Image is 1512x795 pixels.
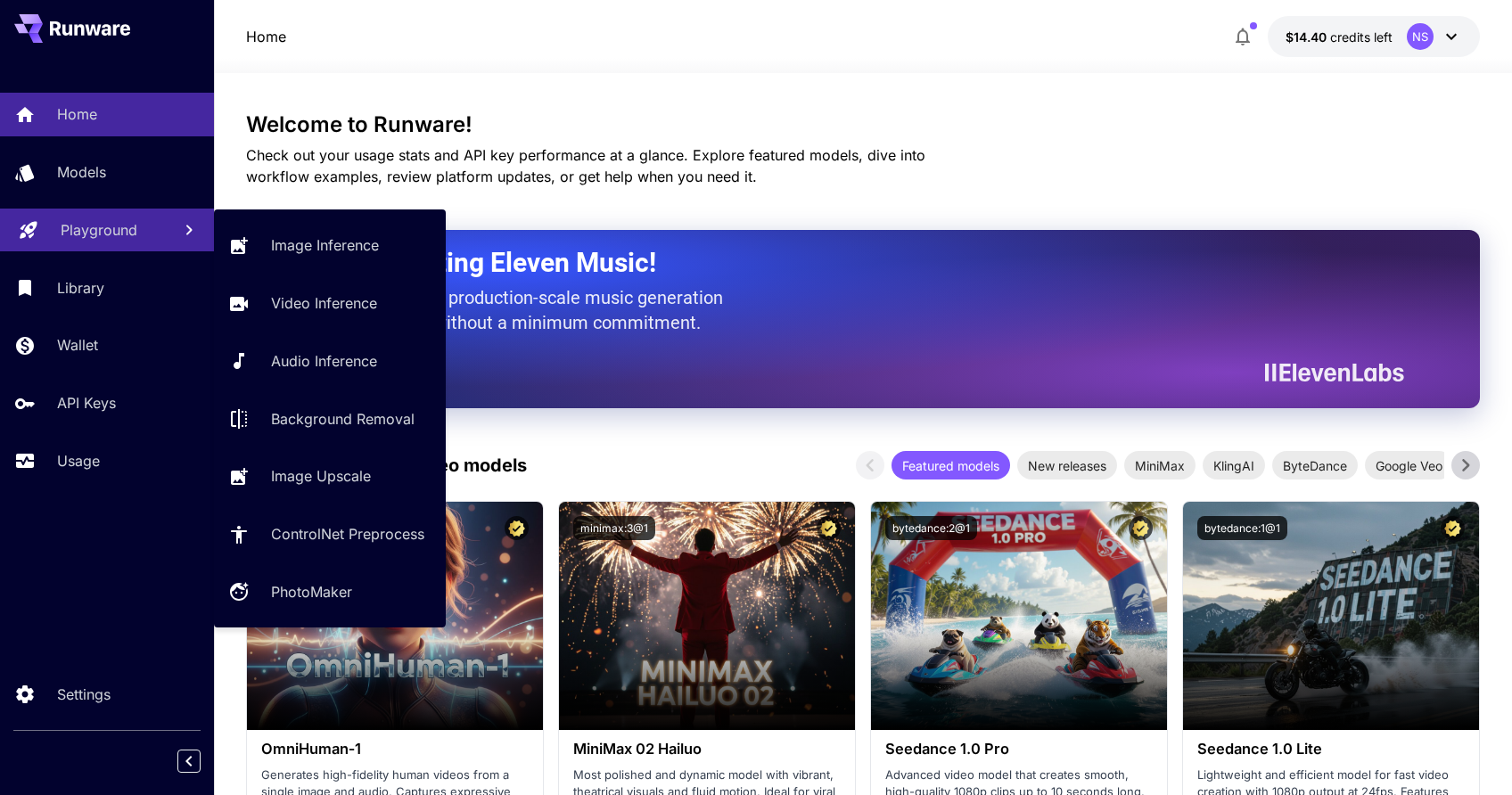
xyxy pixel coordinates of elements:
a: Video Inference [214,282,446,325]
button: Certified Model – Vetted for best performance and includes a commercial license. [1129,516,1153,540]
h3: OmniHuman‑1 [261,741,529,758]
p: Playground [61,219,137,241]
a: ControlNet Preprocess [214,512,446,556]
span: Check out your usage stats and API key performance at a glance. Explore featured models, dive int... [246,146,925,185]
h2: Now Supporting Eleven Music! [291,246,1390,280]
p: Settings [57,684,111,705]
button: $14.39628 [1268,16,1480,57]
a: PhotoMaker [214,570,446,614]
h3: Seedance 1.0 Pro [885,741,1153,758]
p: Library [57,277,104,299]
span: Featured models [892,456,1010,475]
span: credits left [1330,29,1393,45]
div: $14.39628 [1286,28,1393,46]
p: API Keys [57,392,116,414]
p: Image Inference [271,234,379,256]
img: alt [1183,502,1479,730]
img: alt [871,502,1167,730]
nav: breadcrumb [246,26,286,47]
p: ControlNet Preprocess [271,523,424,545]
p: Video Inference [271,292,377,314]
p: Background Removal [271,408,415,430]
span: MiniMax [1124,456,1196,475]
span: ByteDance [1272,456,1358,475]
p: Home [57,103,97,125]
p: Wallet [57,334,98,356]
button: Certified Model – Vetted for best performance and includes a commercial license. [505,516,529,540]
p: Image Upscale [271,465,371,487]
button: minimax:3@1 [573,516,655,540]
div: NS [1407,23,1434,50]
p: Audio Inference [271,350,377,372]
span: KlingAI [1203,456,1265,475]
a: Audio Inference [214,340,446,383]
p: Models [57,161,106,183]
h3: Seedance 1.0 Lite [1197,741,1465,758]
span: Google Veo [1365,456,1453,475]
a: Image Upscale [214,455,446,498]
span: $14.40 [1286,29,1330,45]
a: Background Removal [214,397,446,440]
span: New releases [1017,456,1117,475]
button: bytedance:2@1 [885,516,977,540]
a: Image Inference [214,224,446,267]
h3: MiniMax 02 Hailuo [573,741,841,758]
p: PhotoMaker [271,581,352,602]
p: The only way to get production-scale music generation from Eleven Labs without a minimum commitment. [291,285,736,335]
div: Collapse sidebar [191,745,214,777]
h3: Welcome to Runware! [246,112,1479,137]
button: Certified Model – Vetted for best performance and includes a commercial license. [817,516,841,540]
button: bytedance:1@1 [1197,516,1287,540]
button: Certified Model – Vetted for best performance and includes a commercial license. [1441,516,1465,540]
p: Usage [57,450,100,471]
p: Home [246,26,286,47]
button: Collapse sidebar [177,750,201,773]
img: alt [559,502,855,730]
